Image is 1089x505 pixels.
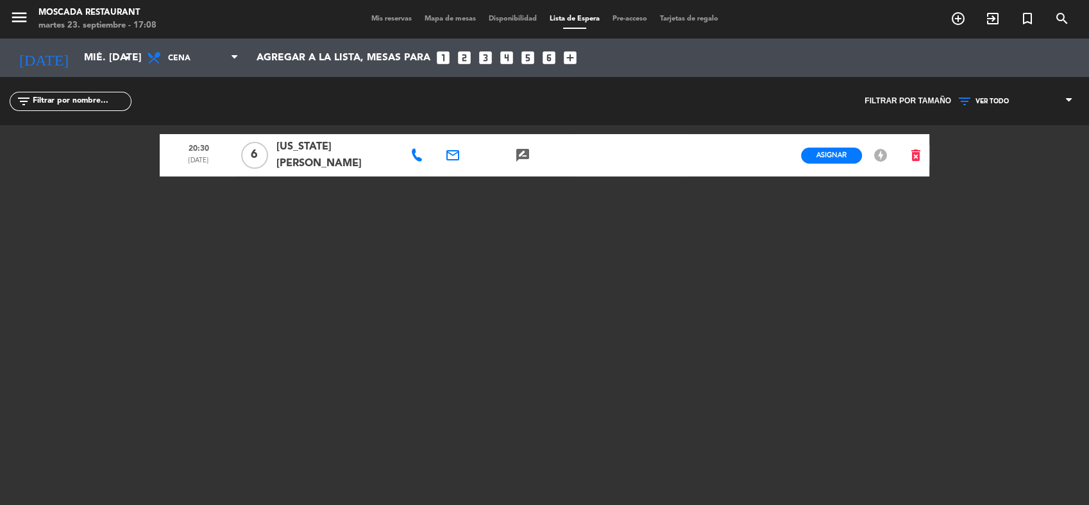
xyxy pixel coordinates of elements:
[418,15,482,22] span: Mapa de mesas
[908,148,924,163] i: delete_forever
[869,147,892,164] button: offline_bolt
[38,19,156,32] div: martes 23. septiembre - 17:08
[38,6,156,19] div: Moscada Restaurant
[498,49,515,66] i: looks_4
[168,46,229,71] span: Cena
[119,50,135,65] i: arrow_drop_down
[16,94,31,109] i: filter_list
[902,144,929,167] button: delete_forever
[1020,11,1035,26] i: turned_in_not
[10,44,78,72] i: [DATE]
[241,142,268,169] span: 6
[10,8,29,31] button: menu
[975,98,1009,105] span: VER TODO
[477,49,494,66] i: looks_3
[445,148,460,163] i: email
[950,11,966,26] i: add_circle_outline
[257,52,430,64] span: Agregar a la lista, mesas para
[435,49,452,66] i: looks_one
[514,148,530,163] i: rate_review
[654,15,725,22] span: Tarjetas de regalo
[816,150,847,160] span: Asignar
[10,8,29,27] i: menu
[541,49,557,66] i: looks_6
[873,148,888,163] i: offline_bolt
[801,148,862,164] button: Asignar
[1054,11,1070,26] i: search
[365,15,418,22] span: Mis reservas
[164,137,233,156] span: 20:30
[519,49,536,66] i: looks_5
[456,49,473,66] i: looks_two
[562,49,578,66] i: add_box
[865,95,951,108] span: Filtrar por tamaño
[164,155,233,175] span: [DATE]
[276,139,396,172] span: [US_STATE][PERSON_NAME]
[543,15,606,22] span: Lista de Espera
[31,94,131,108] input: Filtrar por nombre...
[606,15,654,22] span: Pre-acceso
[482,15,543,22] span: Disponibilidad
[985,11,1000,26] i: exit_to_app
